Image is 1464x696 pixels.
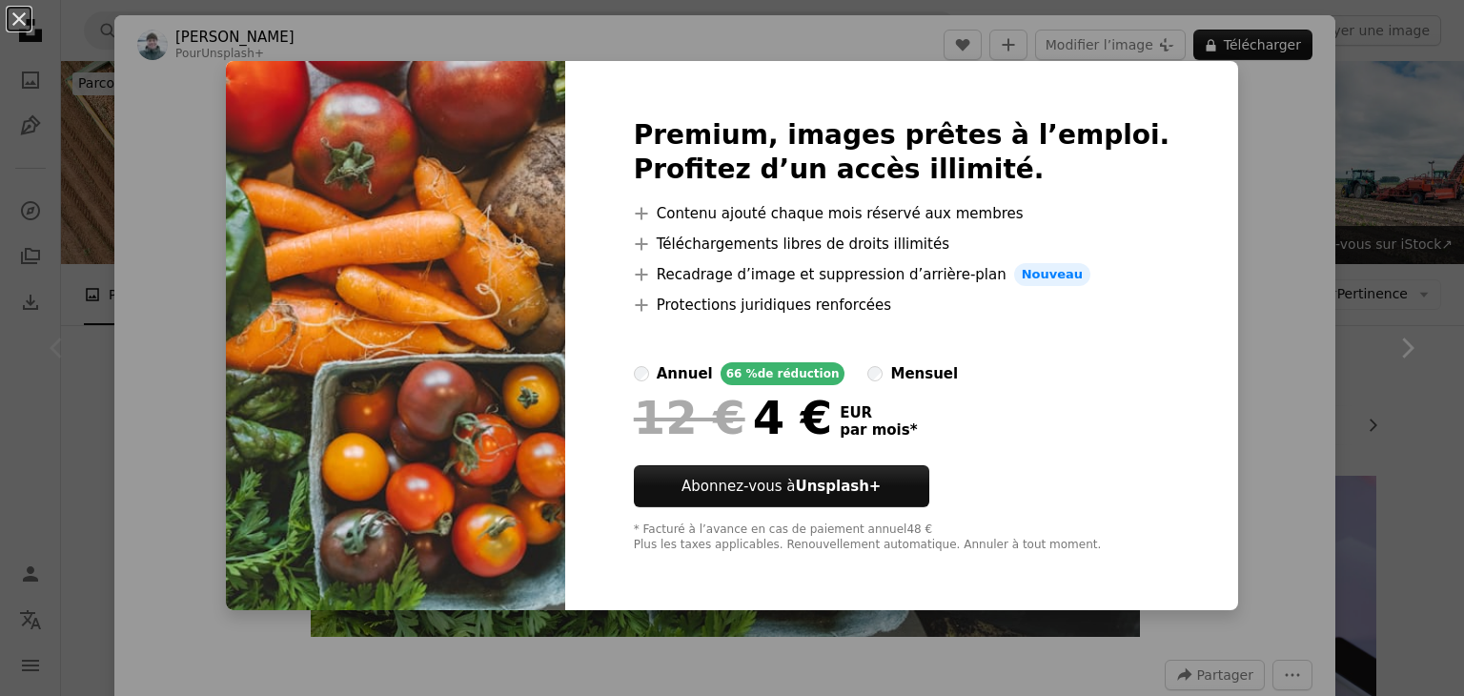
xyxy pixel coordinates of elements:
[657,362,713,385] div: annuel
[840,421,917,439] span: par mois *
[795,478,881,495] strong: Unsplash+
[634,465,929,507] button: Abonnez-vous àUnsplash+
[634,233,1170,256] li: Téléchargements libres de droits illimités
[226,61,565,610] img: premium_photo-1664527305901-a3c8bec62850
[867,366,883,381] input: mensuel
[721,362,845,385] div: 66 % de réduction
[634,522,1170,553] div: * Facturé à l’avance en cas de paiement annuel 48 € Plus les taxes applicables. Renouvellement au...
[634,393,832,442] div: 4 €
[634,294,1170,317] li: Protections juridiques renforcées
[634,202,1170,225] li: Contenu ajouté chaque mois réservé aux membres
[634,366,649,381] input: annuel66 %de réduction
[634,118,1170,187] h2: Premium, images prêtes à l’emploi. Profitez d’un accès illimité.
[1014,263,1090,286] span: Nouveau
[634,393,745,442] span: 12 €
[634,263,1170,286] li: Recadrage d’image et suppression d’arrière-plan
[840,404,917,421] span: EUR
[890,362,958,385] div: mensuel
